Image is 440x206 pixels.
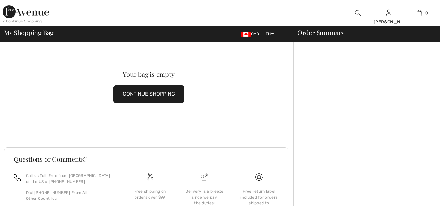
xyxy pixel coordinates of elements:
img: My Info [386,9,391,17]
img: search the website [355,9,361,17]
p: Dial [PHONE_NUMBER] From All Other Countries [26,190,115,201]
img: 1ère Avenue [3,5,49,18]
img: call [14,174,21,181]
img: Canadian Dollar [241,32,251,37]
div: Delivery is a breeze since we pay the duties! [182,188,226,206]
button: CONTINUE SHOPPING [113,85,184,103]
img: My Bag [417,9,422,17]
p: Call us Toll-Free from [GEOGRAPHIC_DATA] or the US at [26,173,115,185]
a: [PHONE_NUMBER] [49,179,85,184]
div: [PERSON_NAME] [374,19,404,25]
span: EN [266,32,274,36]
span: My Shopping Bag [4,29,54,36]
div: Your bag is empty [18,71,279,77]
div: Free shipping on orders over $99 [128,188,172,200]
a: Sign In [386,10,391,16]
span: 0 [425,10,428,16]
h3: Questions or Comments? [14,156,278,162]
div: Order Summary [290,29,436,36]
img: Free shipping on orders over $99 [146,173,153,181]
img: Free shipping on orders over $99 [255,173,263,181]
a: 0 [404,9,434,17]
span: CAD [241,32,262,36]
img: Delivery is a breeze since we pay the duties! [201,173,208,181]
div: < Continue Shopping [3,18,42,24]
